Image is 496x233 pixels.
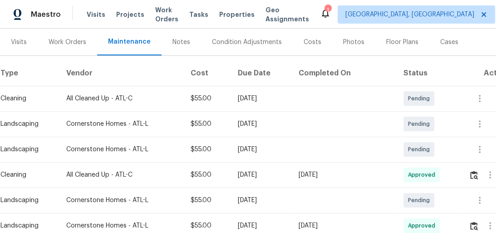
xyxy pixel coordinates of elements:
[0,170,52,179] div: Cleaning
[440,38,458,47] div: Cases
[66,119,176,129] div: Cornerstone Homes - ATL-L
[172,38,190,47] div: Notes
[299,170,388,179] div: [DATE]
[238,119,284,129] div: [DATE]
[66,94,176,103] div: All Cleaned Up - ATL-C
[238,145,284,154] div: [DATE]
[0,145,52,154] div: Landscaping
[116,10,144,19] span: Projects
[0,94,52,103] div: Cleaning
[191,145,223,154] div: $55.00
[265,5,309,24] span: Geo Assignments
[155,5,178,24] span: Work Orders
[191,94,223,103] div: $55.00
[408,119,433,129] span: Pending
[66,170,176,179] div: All Cleaned Up - ATL-C
[66,145,176,154] div: Cornerstone Homes - ATL-L
[396,60,462,86] th: Status
[343,38,364,47] div: Photos
[183,60,231,86] th: Cost
[238,196,284,205] div: [DATE]
[0,119,52,129] div: Landscaping
[408,221,439,230] span: Approved
[66,221,176,230] div: Cornerstone Homes - ATL-L
[231,60,291,86] th: Due Date
[469,164,479,186] button: Review Icon
[219,10,255,19] span: Properties
[87,10,105,19] span: Visits
[31,10,61,19] span: Maestro
[408,170,439,179] span: Approved
[191,119,223,129] div: $55.00
[189,11,208,18] span: Tasks
[66,196,176,205] div: Cornerstone Homes - ATL-L
[238,170,284,179] div: [DATE]
[408,196,433,205] span: Pending
[212,38,282,47] div: Condition Adjustments
[345,10,474,19] span: [GEOGRAPHIC_DATA], [GEOGRAPHIC_DATA]
[191,221,223,230] div: $55.00
[291,60,396,86] th: Completed On
[49,38,86,47] div: Work Orders
[0,221,52,230] div: Landscaping
[191,196,223,205] div: $55.00
[299,221,388,230] div: [DATE]
[408,145,433,154] span: Pending
[238,94,284,103] div: [DATE]
[108,37,151,46] div: Maintenance
[408,94,433,103] span: Pending
[470,171,478,179] img: Review Icon
[238,221,284,230] div: [DATE]
[11,38,27,47] div: Visits
[324,5,331,15] div: 1
[0,196,52,205] div: Landscaping
[386,38,418,47] div: Floor Plans
[304,38,321,47] div: Costs
[470,222,478,230] img: Review Icon
[59,60,183,86] th: Vendor
[191,170,223,179] div: $55.00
